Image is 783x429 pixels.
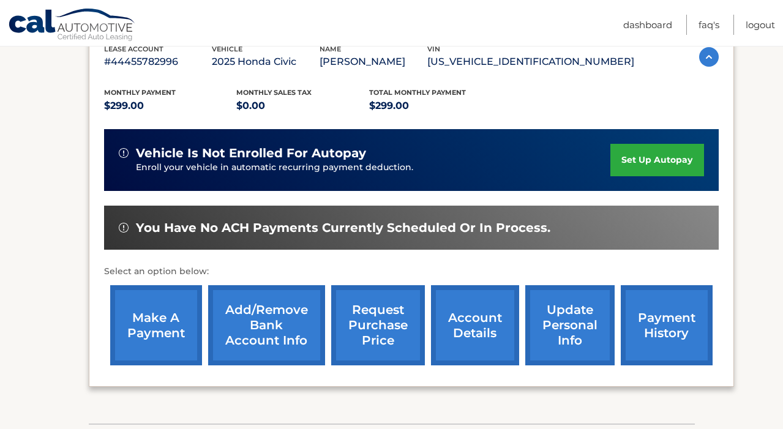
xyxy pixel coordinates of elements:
p: $299.00 [369,97,502,114]
img: accordion-active.svg [699,47,719,67]
p: Select an option below: [104,264,719,279]
a: Dashboard [623,15,672,35]
span: lease account [104,45,163,53]
p: $299.00 [104,97,237,114]
span: Monthly Payment [104,88,176,97]
a: request purchase price [331,285,425,365]
a: FAQ's [699,15,719,35]
p: [US_VEHICLE_IDENTIFICATION_NUMBER] [427,53,634,70]
span: Monthly sales Tax [236,88,312,97]
a: make a payment [110,285,202,365]
a: Cal Automotive [8,8,137,43]
p: Enroll your vehicle in automatic recurring payment deduction. [136,161,611,174]
span: You have no ACH payments currently scheduled or in process. [136,220,550,236]
p: #44455782996 [104,53,212,70]
img: alert-white.svg [119,148,129,158]
span: vehicle [212,45,242,53]
p: 2025 Honda Civic [212,53,320,70]
p: [PERSON_NAME] [320,53,427,70]
span: name [320,45,341,53]
span: Total Monthly Payment [369,88,466,97]
span: vin [427,45,440,53]
a: payment history [621,285,713,365]
a: account details [431,285,519,365]
a: Logout [746,15,775,35]
a: update personal info [525,285,615,365]
p: $0.00 [236,97,369,114]
a: Add/Remove bank account info [208,285,325,365]
img: alert-white.svg [119,223,129,233]
span: vehicle is not enrolled for autopay [136,146,366,161]
a: set up autopay [610,144,703,176]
